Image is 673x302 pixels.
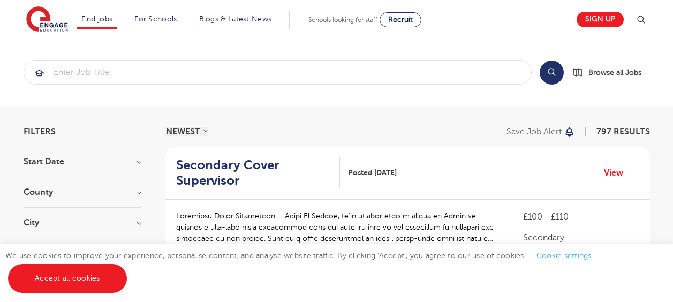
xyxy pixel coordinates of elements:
button: Save job alert [506,127,576,136]
span: Filters [24,127,56,136]
p: £100 - £110 [523,210,639,223]
a: Accept all cookies [8,264,127,293]
img: Engage Education [26,6,68,33]
span: 797 RESULTS [596,127,650,137]
h3: Start Date [24,157,141,166]
div: Submit [24,60,532,85]
a: View [604,166,631,180]
h3: City [24,218,141,227]
p: Loremipsu Dolor Sitametcon – Adipi El Seddoe, te’in utlabor etdo m aliqua en Admin ve quisnos e u... [176,210,502,244]
span: Schools looking for staff [308,16,377,24]
a: Recruit [380,12,421,27]
span: Browse all Jobs [588,66,641,79]
a: Browse all Jobs [572,66,650,79]
a: Cookie settings [536,252,592,260]
a: Blogs & Latest News [199,15,272,23]
p: Save job alert [506,127,562,136]
h3: County [24,188,141,197]
a: Sign up [577,12,624,27]
a: Secondary Cover Supervisor [176,157,341,188]
p: Secondary [523,231,639,244]
input: Submit [24,61,531,84]
button: Search [540,61,564,85]
h2: Secondary Cover Supervisor [176,157,332,188]
span: Recruit [388,16,413,24]
a: Find jobs [81,15,113,23]
a: For Schools [134,15,177,23]
span: We use cookies to improve your experience, personalise content, and analyse website traffic. By c... [5,252,602,282]
span: Posted [DATE] [348,167,397,178]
